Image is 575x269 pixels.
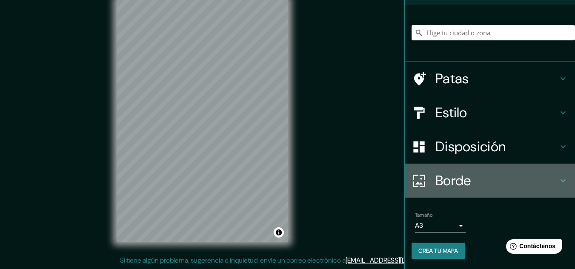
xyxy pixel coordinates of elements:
font: Borde [435,172,471,190]
button: Crea tu mapa [412,243,465,259]
font: Estilo [435,104,467,122]
div: Estilo [405,96,575,130]
font: Patas [435,70,469,88]
font: Disposición [435,138,506,156]
button: Activar o desactivar atribución [274,227,284,238]
div: Disposición [405,130,575,164]
iframe: Lanzador de widgets de ayuda [499,236,566,260]
div: Borde [405,164,575,198]
font: Tamaño [415,212,432,218]
font: Crea tu mapa [418,247,458,255]
div: A3 [415,219,466,232]
font: Si tiene algún problema, sugerencia o inquietud, envíe un correo electrónico a [120,256,346,265]
div: Patas [405,62,575,96]
a: [EMAIL_ADDRESS][DOMAIN_NAME] [346,256,451,265]
font: A3 [415,221,423,230]
input: Elige tu ciudad o zona [412,25,575,40]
